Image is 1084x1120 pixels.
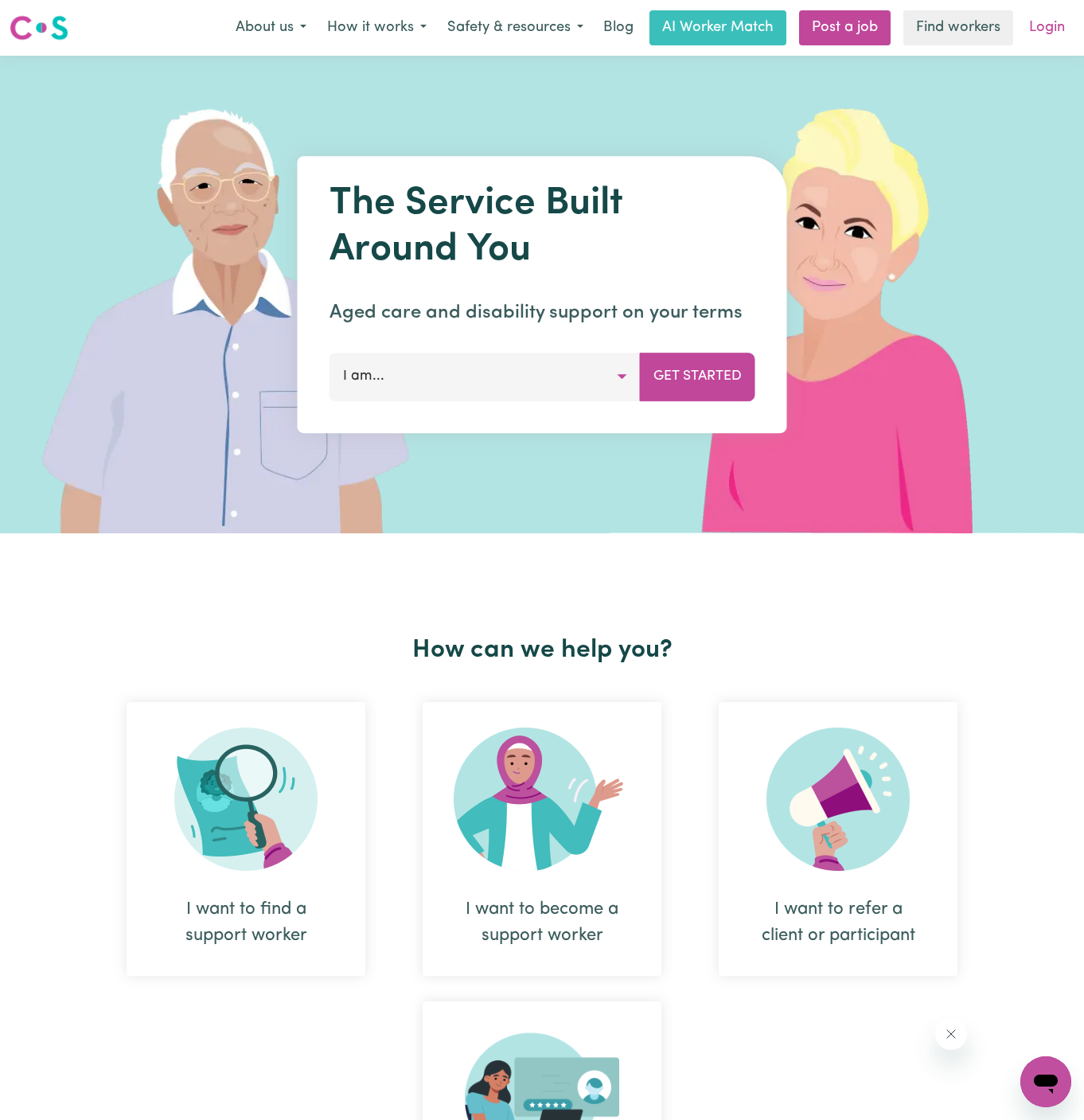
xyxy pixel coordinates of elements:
[640,353,755,400] button: Get Started
[1020,1056,1071,1107] iframe: Button to launch messaging window
[799,10,891,45] a: Post a job
[1020,10,1074,45] a: Login
[935,1018,967,1050] iframe: Close message
[329,353,641,400] button: I am...
[10,10,68,46] a: Careseekers logo
[719,702,957,976] div: I want to refer a client or participant
[594,10,643,45] a: Blog
[317,11,437,45] button: How it works
[903,10,1013,45] a: Find workers
[757,896,919,949] div: I want to refer a client or participant
[454,728,630,871] img: Become Worker
[10,14,68,42] img: Careseekers logo
[423,702,661,976] div: I want to become a support worker
[649,10,786,45] a: AI Worker Match
[174,728,318,871] img: Search
[329,299,755,327] p: Aged care and disability support on your terms
[165,896,327,949] div: I want to find a support worker
[225,11,317,45] button: About us
[766,728,910,871] img: Refer
[329,181,755,273] h1: The Service Built Around You
[127,702,365,976] div: I want to find a support worker
[461,896,623,949] div: I want to become a support worker
[98,635,986,665] h2: How can we help you?
[437,11,594,45] button: Safety & resources
[10,11,96,24] span: Need any help?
